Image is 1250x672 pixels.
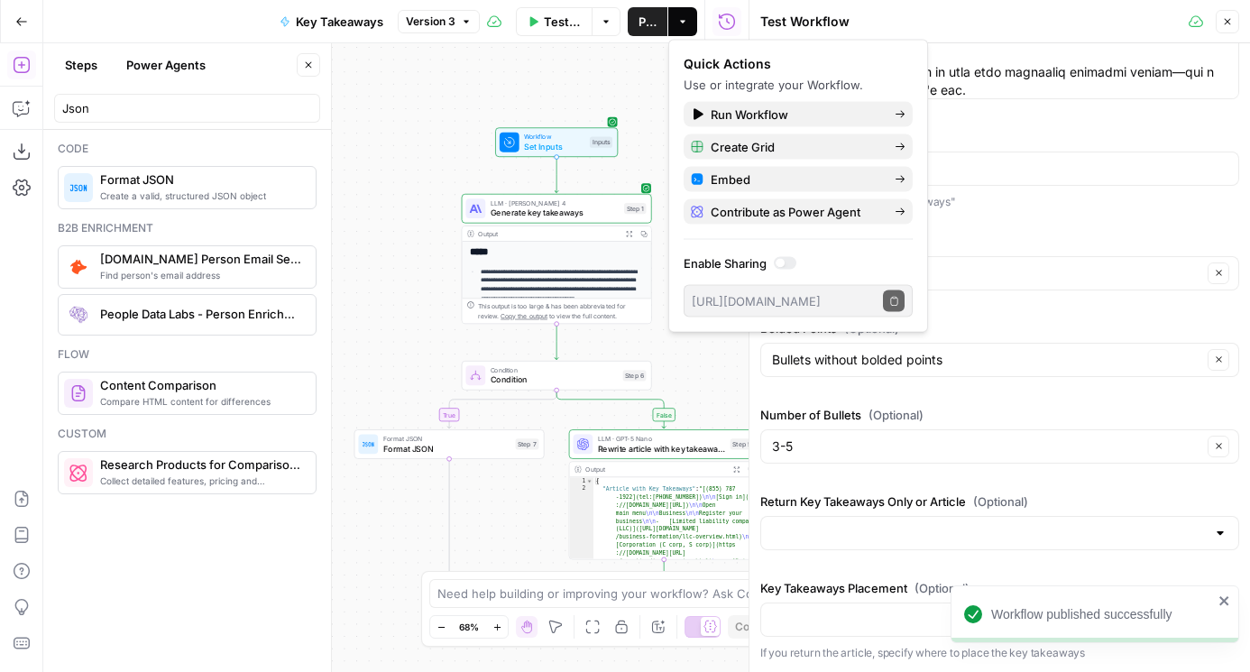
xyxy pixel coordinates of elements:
[973,492,1028,511] span: (Optional)
[684,55,913,73] div: Quick Actions
[100,170,301,189] span: Format JSON
[296,13,383,31] span: Key Takeaways
[58,220,317,236] div: B2b enrichment
[624,203,646,214] div: Step 1
[728,615,769,639] button: Copy
[772,351,1202,369] input: Bullets without bolded points
[760,233,1239,251] label: Type of Header
[398,10,480,33] button: Version 3
[62,99,312,117] input: Search steps
[383,442,511,455] span: Format JSON
[462,127,652,157] div: WorkflowSet InputsInputs
[731,438,754,449] div: Step 5
[383,434,511,444] span: Format JSON
[590,137,612,148] div: Inputs
[735,619,762,635] span: Copy
[628,7,667,36] button: Publish
[115,51,216,79] button: Power Agents
[269,7,394,36] button: Key Takeaways
[556,391,666,428] g: Edge from step_6 to step_5
[760,406,1239,424] label: Number of Bullets
[544,13,581,31] span: Test Workflow
[462,361,652,391] div: ConditionConditionStep 6
[459,620,479,634] span: 68%
[760,319,1239,337] label: Bolded Points
[585,465,725,474] div: Output
[100,189,301,203] span: Create a valid, structured JSON object
[711,106,880,124] span: Run Workflow
[639,13,657,31] span: Publish
[491,365,619,375] span: Condition
[555,324,558,359] g: Edge from step_1 to step_6
[100,456,301,474] span: Research Products for Comparison Content - Fork
[54,51,108,79] button: Steps
[69,384,87,402] img: vrinnnclop0vshvmafd7ip1g7ohf
[915,579,970,597] span: (Optional)
[354,429,545,459] div: Format JSONFormat JSONStep 7
[772,437,1202,456] input: 3-5
[449,459,556,588] g: Edge from step_7 to step_6-conditional-end
[516,7,592,36] button: Test Workflow
[598,442,726,455] span: Rewrite article with key takeaways
[516,438,539,449] div: Step 7
[58,141,317,157] div: Code
[69,258,87,276] img: pda2t1ka3kbvydj0uf1ytxpc9563
[100,394,301,409] span: Compare HTML content for differences
[524,132,584,142] span: Workflow
[711,138,880,156] span: Create Grid
[760,492,1239,511] label: Return Key Takeaways Only or Article
[100,250,301,268] span: [DOMAIN_NAME] Person Email Search
[684,78,863,92] span: Use or integrate your Workflow.
[569,429,759,559] div: LLM · GPT-5 NanoRewrite article with key takeawaysStep 5Output{ "Article with Key Takeaways":"[(8...
[555,157,558,192] g: Edge from start to step_1
[491,207,620,219] span: Generate key takeaways
[406,14,455,30] span: Version 3
[760,644,1239,662] p: If you return the article, specify where to place the key takeaways
[1218,594,1231,608] button: close
[58,346,317,363] div: Flow
[100,474,301,488] span: Collect detailed features, pricing and screenshots
[58,426,317,442] div: Custom
[447,391,556,428] g: Edge from step_6 to step_7
[760,193,1239,211] p: The default header is "Key Takeaways"
[772,264,1202,282] input: H2
[623,370,647,381] div: Step 6
[991,605,1213,623] div: Workflow published successfully
[524,141,584,153] span: Set Inputs
[711,170,880,189] span: Embed
[100,268,301,282] span: Find person's email address
[869,406,924,424] span: (Optional)
[684,254,913,272] label: Enable Sharing
[69,306,87,324] img: rmubdrbnbg1gnbpnjb4bpmji9sfb
[586,477,593,485] span: Toggle code folding, rows 1 through 3
[100,305,301,323] span: People Data Labs - Person Enrichment
[711,203,880,221] span: Contribute as Power Agent
[760,128,1239,146] label: Name of Header
[598,434,726,444] span: LLM · GPT-5 Nano
[491,373,619,386] span: Condition
[478,301,646,321] div: This output is too large & has been abbreviated for review. to view the full content.
[760,579,1239,597] label: Key Takeaways Placement
[569,477,593,485] div: 1
[478,229,618,239] div: Output
[491,198,620,208] span: LLM · [PERSON_NAME] 4
[501,312,547,319] span: Copy the output
[100,376,301,394] span: Content Comparison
